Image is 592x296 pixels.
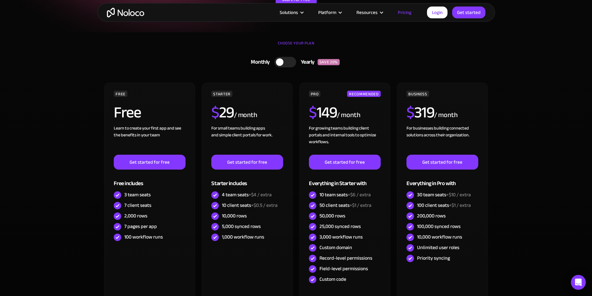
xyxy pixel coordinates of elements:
[417,223,461,230] div: 100,000 synced rows
[319,202,371,209] div: 50 client seats
[319,223,361,230] div: 25,000 synced rows
[406,91,429,97] div: BUSINESS
[309,98,317,127] span: $
[114,105,141,120] h2: Free
[318,59,340,65] div: SAVE 20%
[211,170,283,190] div: Starter includes
[406,105,434,120] h2: 319
[222,234,264,240] div: 1,000 workflow runs
[319,276,346,283] div: Custom code
[309,155,380,170] a: Get started for free
[319,244,352,251] div: Custom domain
[406,125,478,155] div: For businesses building connected solutions across their organization. ‍
[280,8,298,16] div: Solutions
[249,190,272,199] span: +$4 / extra
[309,170,380,190] div: Everything in Starter with
[356,8,378,16] div: Resources
[251,201,278,210] span: +$0.5 / extra
[222,202,278,209] div: 10 client seats
[211,105,234,120] h2: 29
[222,191,272,198] div: 4 team seats
[309,125,380,155] div: For growing teams building client portals and internal tools to optimize workflows.
[417,255,450,262] div: Priority syncing
[124,212,147,219] div: 2,000 rows
[124,223,157,230] div: 7 pages per app
[350,201,371,210] span: +$1 / extra
[114,155,185,170] a: Get started for free
[319,255,372,262] div: Record-level permissions
[272,8,310,16] div: Solutions
[319,234,363,240] div: 3,000 workflow runs
[417,212,446,219] div: 200,000 rows
[114,170,185,190] div: Free includes
[406,155,478,170] a: Get started for free
[348,190,371,199] span: +$6 / extra
[310,8,349,16] div: Platform
[211,155,283,170] a: Get started for free
[296,57,318,67] div: Yearly
[319,212,345,219] div: 50,000 rows
[114,125,185,155] div: Learn to create your first app and see the benefits in your team ‍
[107,8,144,17] a: home
[124,234,163,240] div: 100 workflow runs
[124,202,151,209] div: 7 client seats
[318,8,336,16] div: Platform
[417,202,471,209] div: 100 client seats
[434,110,457,120] div: / month
[114,91,127,97] div: FREE
[446,190,471,199] span: +$10 / extra
[349,8,390,16] div: Resources
[211,125,283,155] div: For small teams building apps and simple client portals for work. ‍
[222,223,261,230] div: 5,000 synced rows
[234,110,257,120] div: / month
[222,212,247,219] div: 10,000 rows
[319,191,371,198] div: 10 team seats
[406,98,414,127] span: $
[427,7,447,18] a: Login
[124,191,151,198] div: 3 team seats
[211,98,219,127] span: $
[337,110,360,120] div: / month
[319,265,368,272] div: Field-level permissions
[390,8,419,16] a: Pricing
[449,201,471,210] span: +$1 / extra
[571,275,586,290] div: Open Intercom Messenger
[452,7,485,18] a: Get started
[417,234,462,240] div: 10,000 workflow runs
[211,91,232,97] div: STARTER
[347,91,380,97] div: RECOMMENDED
[103,39,489,54] div: CHOOSE YOUR PLAN
[406,170,478,190] div: Everything in Pro with
[309,91,320,97] div: PRO
[309,105,337,120] h2: 149
[243,57,274,67] div: Monthly
[417,191,471,198] div: 30 team seats
[417,244,459,251] div: Unlimited user roles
